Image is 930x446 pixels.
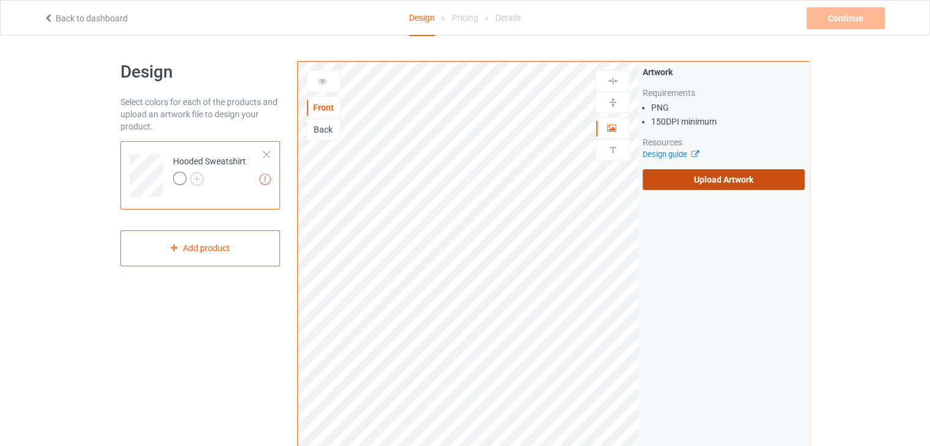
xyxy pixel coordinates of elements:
[43,13,128,23] a: Back to dashboard
[409,1,435,36] div: Design
[120,61,280,83] h1: Design
[643,87,805,99] div: Requirements
[607,97,619,108] img: svg%3E%0A
[307,123,340,136] div: Back
[651,101,805,114] li: PNG
[495,1,521,35] div: Details
[120,141,280,210] div: Hooded Sweatshirt
[452,1,478,35] div: Pricing
[643,136,805,148] div: Resources
[120,96,280,133] div: Select colors for each of the products and upload an artwork file to design your product.
[607,144,619,156] img: svg%3E%0A
[307,101,340,114] div: Front
[190,172,204,186] img: svg+xml;base64,PD94bWwgdmVyc2lvbj0iMS4wIiBlbmNvZGluZz0iVVRGLTgiPz4KPHN2ZyB3aWR0aD0iMjJweCIgaGVpZ2...
[643,66,805,78] div: Artwork
[173,155,246,185] div: Hooded Sweatshirt
[643,150,698,159] a: Design guide
[120,230,280,266] div: Add product
[607,75,619,87] img: svg%3E%0A
[643,169,805,190] label: Upload Artwork
[259,174,271,185] img: exclamation icon
[651,115,805,128] li: 150 DPI minimum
